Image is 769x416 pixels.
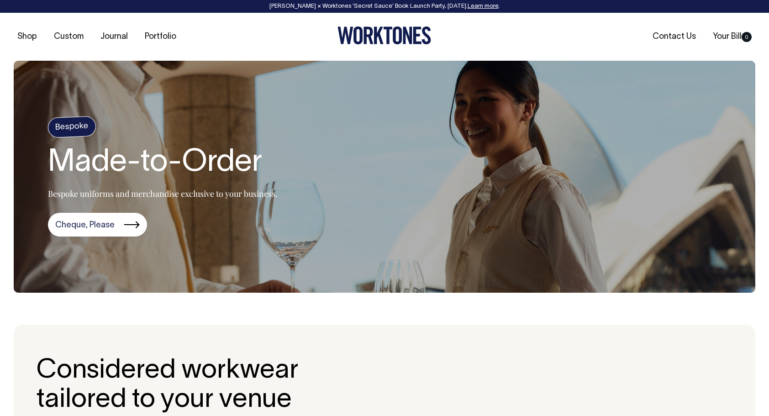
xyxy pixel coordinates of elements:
h4: Bespoke [47,116,96,138]
h1: Made-to-Order [48,146,278,180]
a: Contact Us [649,29,700,44]
a: Journal [97,29,132,44]
a: Your Bill0 [709,29,755,44]
a: Cheque, Please [48,213,147,237]
a: Portfolio [141,29,180,44]
a: Learn more [468,4,499,9]
a: Shop [14,29,41,44]
a: Custom [50,29,87,44]
div: [PERSON_NAME] × Worktones ‘Secret Sauce’ Book Launch Party, [DATE]. . [9,3,760,10]
span: 0 [742,32,752,42]
p: Bespoke uniforms and merchandise exclusive to your business. [48,188,278,199]
h2: Considered workwear tailored to your venue [37,357,299,415]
